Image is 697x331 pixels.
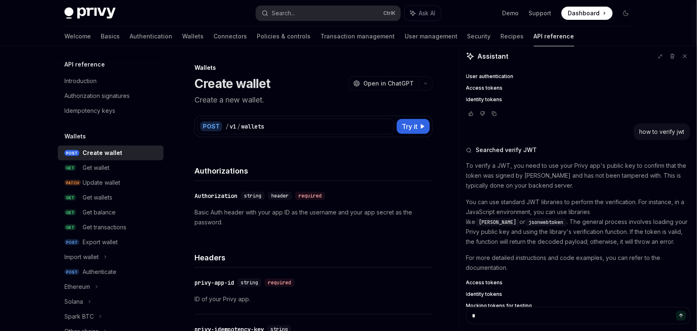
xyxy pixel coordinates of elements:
a: Introduction [58,74,164,88]
a: Dashboard [562,7,613,20]
div: Idempotency keys [64,106,115,116]
span: GET [64,224,76,231]
div: Create wallet [83,148,122,158]
div: how to verify jwt [640,128,685,136]
a: GETGet wallets [58,190,164,205]
button: Toggle dark mode [619,7,633,20]
span: GET [64,195,76,201]
span: Ask AI [419,9,435,17]
span: Assistant [478,51,509,61]
div: / [237,122,240,131]
span: Ctrl K [383,10,396,17]
p: ID of your Privy app. [194,294,433,304]
div: Get wallets [83,193,112,202]
a: GETGet balance [58,205,164,220]
span: Identity tokens [466,96,503,103]
span: string [244,193,261,199]
span: jsonwebtoken [529,219,564,226]
span: PATCH [64,180,81,186]
div: Spark BTC [64,312,94,321]
p: Basic Auth header with your app ID as the username and your app secret as the password. [194,207,433,227]
span: [PERSON_NAME] [479,219,517,226]
a: Access tokens [466,279,690,286]
div: Get balance [83,207,116,217]
span: Searched verify JWT [476,146,537,154]
a: Idempotency keys [58,103,164,118]
p: For more detailed instructions and code examples, you can refer to the documentation. [466,253,690,273]
a: GETGet wallet [58,160,164,175]
p: To verify a JWT, you need to use your Privy app's public key to confirm that the token was signed... [466,161,690,191]
div: Get transactions [83,222,126,232]
div: / [225,122,229,131]
div: Solana [64,297,83,307]
a: GETGet transactions [58,220,164,235]
span: Access tokens [466,85,503,91]
div: Import wallet [64,252,99,262]
button: Try it [397,119,430,134]
div: wallets [241,122,264,131]
p: You can use standard JWT libraries to perform the verification. For instance, in a JavaScript env... [466,197,690,247]
div: Authorization [194,192,237,200]
a: User authentication [466,73,690,80]
a: Wallets [182,26,204,46]
button: Searched verify JWT [466,146,690,154]
a: Policies & controls [257,26,311,46]
div: required [265,279,294,287]
span: Access tokens [466,279,503,286]
a: Connectors [213,26,247,46]
div: required [295,192,325,200]
p: Create a new wallet. [194,94,433,106]
span: header [271,193,289,199]
div: privy-app-id [194,279,234,287]
span: POST [64,269,79,275]
a: Support [529,9,552,17]
a: Demo [503,9,519,17]
a: Security [467,26,491,46]
div: Ethereum [64,282,90,292]
button: Open in ChatGPT [348,76,419,90]
button: Search...CtrlK [256,6,401,21]
span: string [241,279,258,286]
a: API reference [534,26,574,46]
div: Wallets [194,64,433,72]
span: POST [64,239,79,245]
span: GET [64,210,76,216]
a: Identity tokens [466,291,690,298]
span: Mocking tokens for testing [466,302,532,309]
span: Identity tokens [466,291,503,298]
div: Export wallet [83,237,118,247]
h5: Wallets [64,131,86,141]
a: Recipes [501,26,524,46]
button: Send message [676,311,686,321]
h1: Create wallet [194,76,270,91]
button: Ask AI [405,6,441,21]
div: v1 [230,122,236,131]
a: POSTCreate wallet [58,145,164,160]
a: Authentication [130,26,172,46]
span: Dashboard [568,9,600,17]
span: Open in ChatGPT [363,79,414,88]
h4: Authorizations [194,165,433,176]
span: Try it [402,121,417,131]
div: Update wallet [83,178,120,188]
a: Welcome [64,26,91,46]
div: Authenticate [83,267,116,277]
div: Authorization signatures [64,91,130,101]
span: POST [64,150,79,156]
div: Search... [272,8,295,18]
h4: Headers [194,252,433,263]
a: POSTExport wallet [58,235,164,250]
a: Access tokens [466,85,690,91]
a: Identity tokens [466,96,690,103]
a: Transaction management [320,26,395,46]
span: User authentication [466,73,514,80]
div: Get wallet [83,163,109,173]
a: POSTAuthenticate [58,264,164,279]
img: dark logo [64,7,116,19]
h5: API reference [64,60,105,69]
a: PATCHUpdate wallet [58,175,164,190]
div: POST [200,121,222,131]
a: Authorization signatures [58,88,164,103]
div: Introduction [64,76,97,86]
a: Basics [101,26,120,46]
